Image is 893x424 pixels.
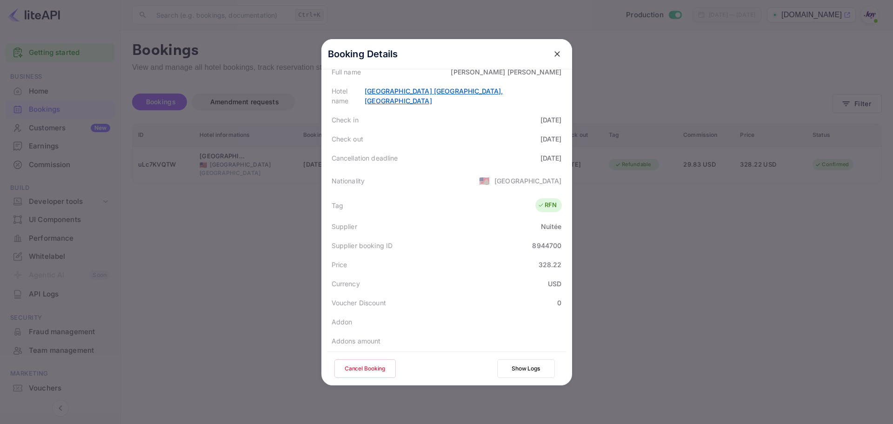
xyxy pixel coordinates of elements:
[365,87,503,105] a: [GEOGRAPHIC_DATA] [GEOGRAPHIC_DATA], [GEOGRAPHIC_DATA]
[494,176,562,186] div: [GEOGRAPHIC_DATA]
[540,134,562,144] div: [DATE]
[332,153,398,163] div: Cancellation deadline
[332,241,393,250] div: Supplier booking ID
[334,359,396,378] button: Cancel Booking
[538,201,557,210] div: RFN
[332,317,353,327] div: Addon
[332,222,357,231] div: Supplier
[451,67,561,77] div: [PERSON_NAME] [PERSON_NAME]
[332,279,360,289] div: Currency
[539,260,562,269] div: 328.22
[332,336,381,346] div: Addons amount
[540,115,562,125] div: [DATE]
[332,86,365,106] div: Hotel name
[328,47,398,61] p: Booking Details
[332,176,365,186] div: Nationality
[332,298,386,308] div: Voucher Discount
[548,279,561,289] div: USD
[332,67,361,77] div: Full name
[332,260,347,269] div: Price
[540,153,562,163] div: [DATE]
[332,134,363,144] div: Check out
[332,115,359,125] div: Check in
[497,359,555,378] button: Show Logs
[549,46,566,62] button: close
[557,298,561,308] div: 0
[532,241,561,250] div: 8944700
[479,172,490,189] span: United States
[541,222,562,231] div: Nuitée
[332,201,343,210] div: Tag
